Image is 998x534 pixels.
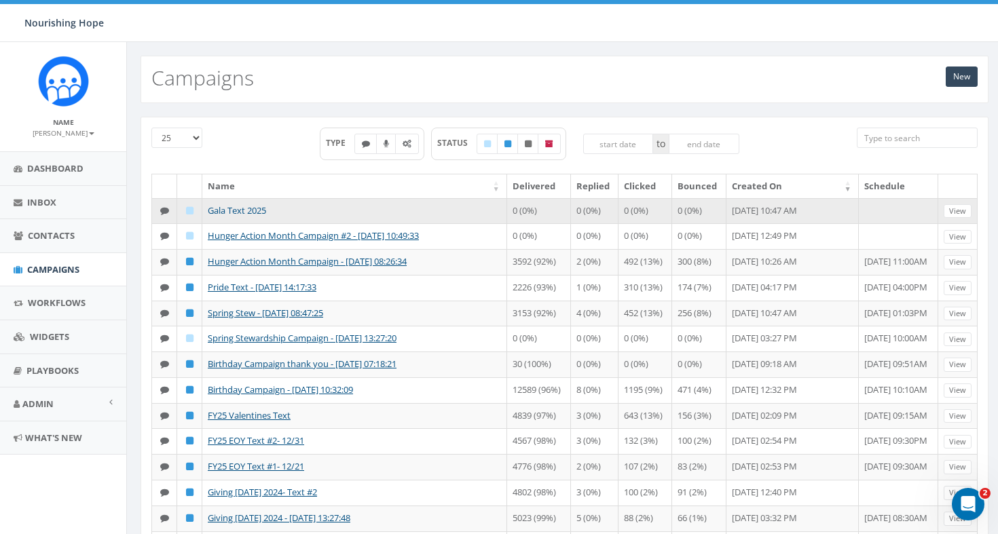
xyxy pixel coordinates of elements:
a: View [944,307,972,321]
i: Published [186,257,193,266]
td: 174 (7%) [672,275,726,301]
td: 3153 (92%) [507,301,571,326]
td: 156 (3%) [672,403,726,429]
i: Published [186,411,193,420]
i: Published [504,140,511,148]
td: [DATE] 12:49 PM [726,223,859,249]
small: Name [53,117,74,127]
label: Ringless Voice Mail [376,134,396,154]
a: New [946,66,978,87]
td: [DATE] 09:30PM [859,428,938,454]
td: [DATE] 11:00AM [859,249,938,275]
i: Published [186,514,193,522]
td: 5023 (99%) [507,506,571,531]
td: 492 (13%) [618,249,672,275]
i: Text SMS [160,334,169,343]
td: 12589 (96%) [507,377,571,403]
i: Published [186,385,193,394]
label: Automated Message [395,134,419,154]
i: Published [186,360,193,368]
td: 88 (2%) [618,506,672,531]
td: 0 (0%) [672,223,726,249]
td: [DATE] 10:10AM [859,377,938,403]
td: [DATE] 09:15AM [859,403,938,429]
td: 100 (2%) [672,428,726,454]
iframe: Intercom live chat [952,488,984,520]
label: Text SMS [354,134,377,154]
td: [DATE] 10:47 AM [726,301,859,326]
a: View [944,435,972,449]
td: 0 (0%) [672,326,726,351]
label: Draft [477,134,498,154]
a: View [944,512,972,526]
td: [DATE] 02:09 PM [726,403,859,429]
td: 3 (0%) [571,480,618,506]
td: 3592 (92%) [507,249,571,275]
span: What's New [25,432,82,444]
th: Bounced [672,174,726,198]
th: Name: activate to sort column ascending [202,174,507,198]
i: Unpublished [525,140,532,148]
th: Clicked [618,174,672,198]
i: Text SMS [160,231,169,240]
td: [DATE] 10:47 AM [726,198,859,224]
td: 0 (0%) [571,326,618,351]
td: 2 (0%) [571,249,618,275]
td: 4567 (98%) [507,428,571,454]
a: View [944,383,972,398]
td: 300 (8%) [672,249,726,275]
td: 4776 (98%) [507,454,571,480]
i: Automated Message [403,140,411,148]
label: Published [497,134,519,154]
span: 2 [980,488,991,499]
th: Delivered [507,174,571,198]
td: 8 (0%) [571,377,618,403]
a: View [944,409,972,423]
i: Text SMS [160,283,169,292]
a: Spring Stew - [DATE] 08:47:25 [208,307,323,319]
a: Log in [5,96,41,108]
span: Workflows [28,297,86,309]
a: Giving [DATE] 2024 - [DATE] 13:27:48 [208,512,350,524]
td: 1195 (9%) [618,377,672,403]
i: Text SMS [160,257,169,266]
th: Replied [571,174,618,198]
small: [PERSON_NAME] [33,128,94,138]
td: [DATE] 02:53 PM [726,454,859,480]
i: Text SMS [160,360,169,368]
th: Schedule [859,174,938,198]
a: Birthday Campaign thank you - [DATE] 07:18:21 [208,358,396,370]
h2: Campaigns [151,66,254,89]
a: Gala Text 2025 [208,204,266,216]
td: 0 (0%) [507,326,571,351]
label: Archived [538,134,561,154]
td: 0 (0%) [672,351,726,377]
button: Log in [5,96,41,110]
a: View [944,255,972,269]
i: Published [186,462,193,471]
span: Widgets [30,330,69,343]
td: 107 (2%) [618,454,672,480]
i: Text SMS [160,462,169,471]
span: Dashboard [27,162,84,174]
td: [DATE] 03:27 PM [726,326,859,351]
i: Published [186,436,193,445]
span: to [653,134,669,154]
a: FY25 EOY Text #2- 12/31 [208,434,304,446]
i: Draft [484,140,491,148]
td: [DATE] 09:51AM [859,351,938,377]
a: View [944,281,972,295]
i: Text SMS [362,140,370,148]
i: Published [186,488,193,497]
td: 1 (0%) [571,275,618,301]
i: Text SMS [160,385,169,394]
td: 0 (0%) [618,351,672,377]
td: [DATE] 09:18 AM [726,351,859,377]
a: View [944,230,972,244]
img: logo [5,5,98,22]
td: 310 (13%) [618,275,672,301]
span: Campaigns [27,263,79,275]
div: You will be redirected to our universal log in page. [5,71,198,96]
td: [DATE] 10:00AM [859,326,938,351]
a: Pride Text - [DATE] 14:17:33 [208,281,316,293]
